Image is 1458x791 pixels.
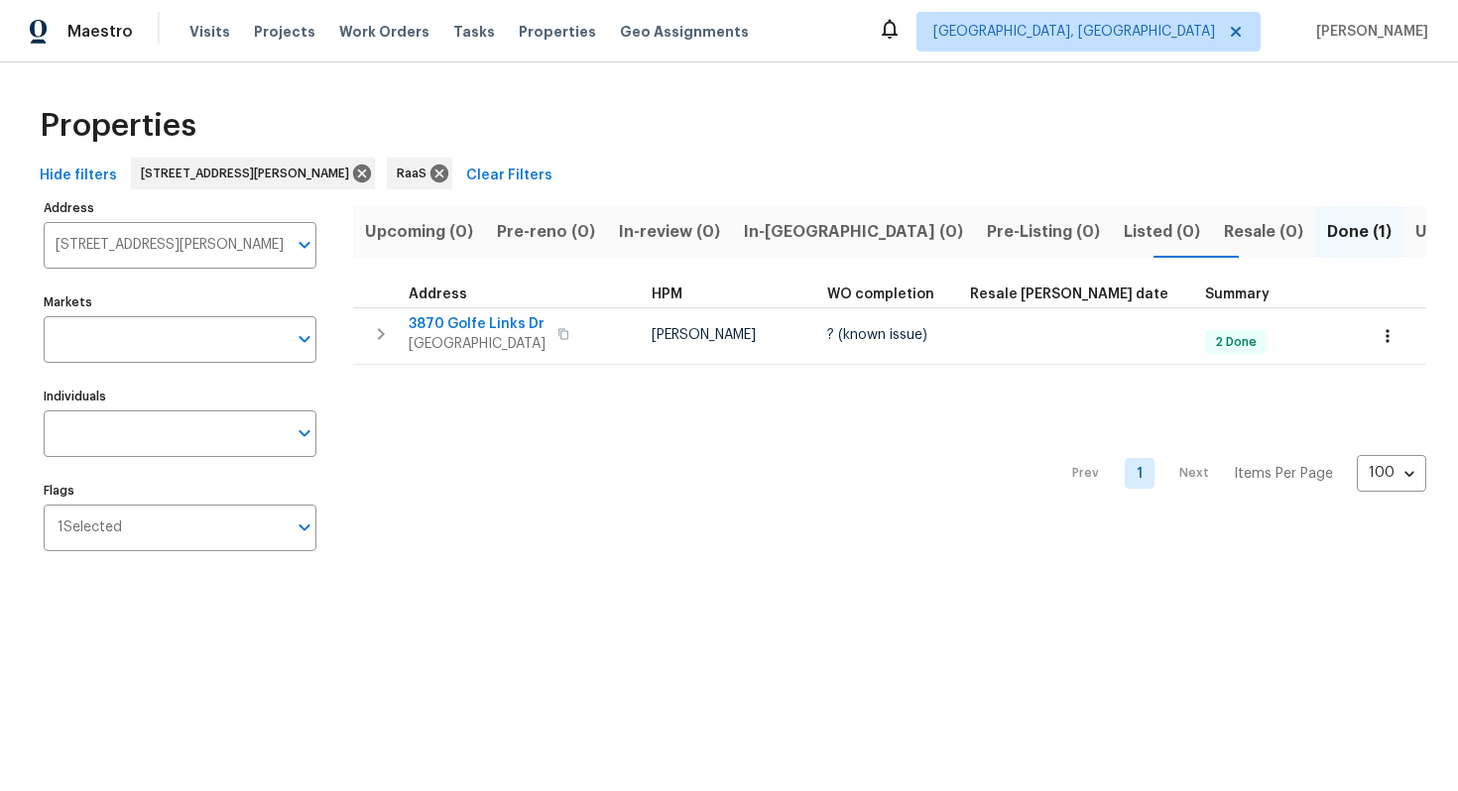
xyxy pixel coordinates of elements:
span: Pre-reno (0) [497,218,595,246]
span: In-review (0) [619,218,720,246]
span: Resale [PERSON_NAME] date [970,287,1168,301]
span: Geo Assignments [620,22,749,42]
span: 3870 Golfe Links Dr [409,314,546,334]
button: Open [291,513,318,541]
label: Flags [44,485,316,497]
span: WO completion [827,287,934,301]
span: [GEOGRAPHIC_DATA], [GEOGRAPHIC_DATA] [933,22,1215,42]
button: Hide filters [32,158,125,194]
span: Maestro [67,22,133,42]
div: 100 [1357,447,1426,499]
span: [PERSON_NAME] [652,328,756,342]
label: Individuals [44,391,316,402]
span: Address [409,287,467,301]
label: Address [44,202,316,214]
label: Markets [44,296,316,308]
span: 2 Done [1207,334,1265,351]
span: Pre-Listing (0) [987,218,1100,246]
div: [STREET_ADDRESS][PERSON_NAME] [131,158,375,189]
a: Goto page 1 [1125,458,1154,489]
span: Upcoming (0) [365,218,473,246]
span: Visits [189,22,230,42]
p: Items Per Page [1234,464,1333,484]
span: [STREET_ADDRESS][PERSON_NAME] [141,164,357,183]
span: [PERSON_NAME] [1308,22,1428,42]
button: Open [291,231,318,259]
span: Projects [254,22,315,42]
span: Tasks [453,25,495,39]
span: HPM [652,287,682,301]
span: Listed (0) [1124,218,1200,246]
span: Work Orders [339,22,429,42]
span: Summary [1205,287,1270,301]
span: In-[GEOGRAPHIC_DATA] (0) [744,218,963,246]
span: Clear Filters [466,164,552,188]
button: Open [291,419,318,447]
button: Clear Filters [458,158,560,194]
span: Resale (0) [1224,218,1303,246]
span: 1 Selected [58,519,122,536]
span: Done (1) [1327,218,1392,246]
span: Properties [519,22,596,42]
nav: Pagination Navigation [1053,377,1426,571]
span: Properties [40,116,196,136]
span: ? (known issue) [827,328,927,342]
span: Hide filters [40,164,117,188]
button: Open [291,325,318,353]
div: RaaS [387,158,452,189]
span: RaaS [397,164,434,183]
span: [GEOGRAPHIC_DATA] [409,334,546,354]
